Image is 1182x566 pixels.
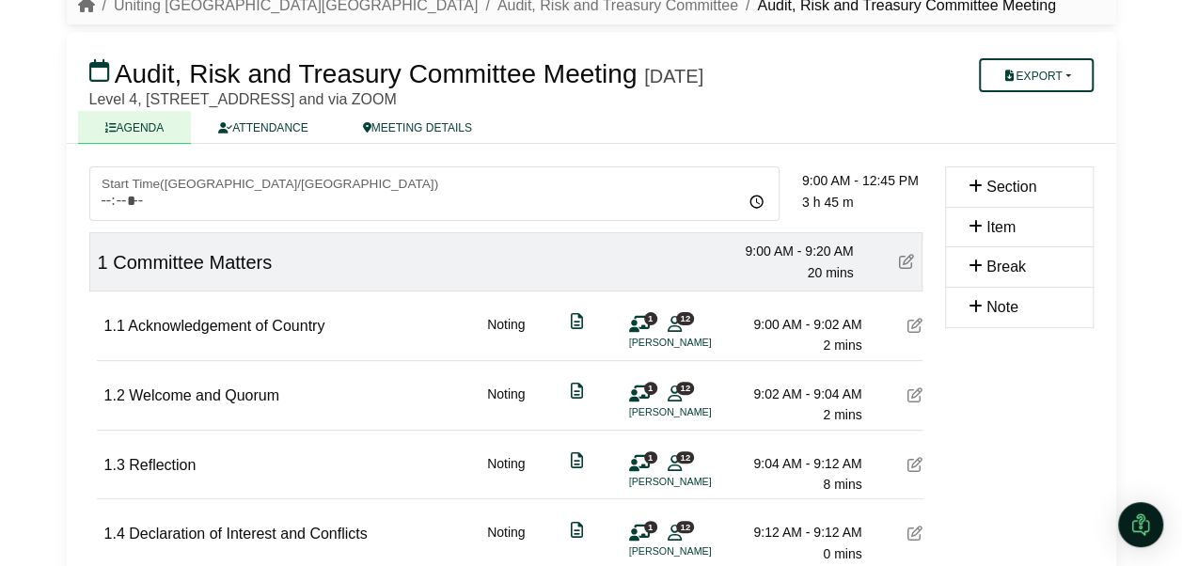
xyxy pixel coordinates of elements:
[487,522,525,564] div: Noting
[644,382,657,394] span: 1
[644,521,657,533] span: 1
[986,219,1016,235] span: Item
[731,522,862,542] div: 9:12 AM - 9:12 AM
[487,314,525,356] div: Noting
[629,474,770,490] li: [PERSON_NAME]
[986,299,1018,315] span: Note
[644,451,657,464] span: 1
[823,546,861,561] span: 0 mins
[979,58,1093,92] button: Export
[644,65,703,87] div: [DATE]
[802,195,853,210] span: 3 h 45 m
[629,404,770,420] li: [PERSON_NAME]
[336,111,499,144] a: MEETING DETAILS
[676,312,694,324] span: 12
[731,384,862,404] div: 9:02 AM - 9:04 AM
[802,170,934,191] div: 9:00 AM - 12:45 PM
[823,338,861,353] span: 2 mins
[104,387,125,403] span: 1.2
[128,318,324,334] span: Acknowledgement of Country
[722,241,854,261] div: 9:00 AM - 9:20 AM
[629,543,770,559] li: [PERSON_NAME]
[113,252,272,273] span: Committee Matters
[676,521,694,533] span: 12
[89,91,397,107] span: Level 4, [STREET_ADDRESS] and via ZOOM
[644,312,657,324] span: 1
[1118,502,1163,547] div: Open Intercom Messenger
[129,526,367,542] span: Declaration of Interest and Conflicts
[731,453,862,474] div: 9:04 AM - 9:12 AM
[115,59,638,88] span: Audit, Risk and Treasury Committee Meeting
[629,335,770,351] li: [PERSON_NAME]
[731,314,862,335] div: 9:00 AM - 9:02 AM
[129,457,196,473] span: Reflection
[676,451,694,464] span: 12
[823,407,861,422] span: 2 mins
[823,477,861,492] span: 8 mins
[807,265,853,280] span: 20 mins
[676,382,694,394] span: 12
[986,259,1026,275] span: Break
[191,111,335,144] a: ATTENDANCE
[104,526,125,542] span: 1.4
[986,179,1036,195] span: Section
[98,252,108,273] span: 1
[104,457,125,473] span: 1.3
[104,318,125,334] span: 1.1
[487,384,525,426] div: Noting
[487,453,525,495] div: Noting
[78,111,192,144] a: AGENDA
[129,387,279,403] span: Welcome and Quorum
